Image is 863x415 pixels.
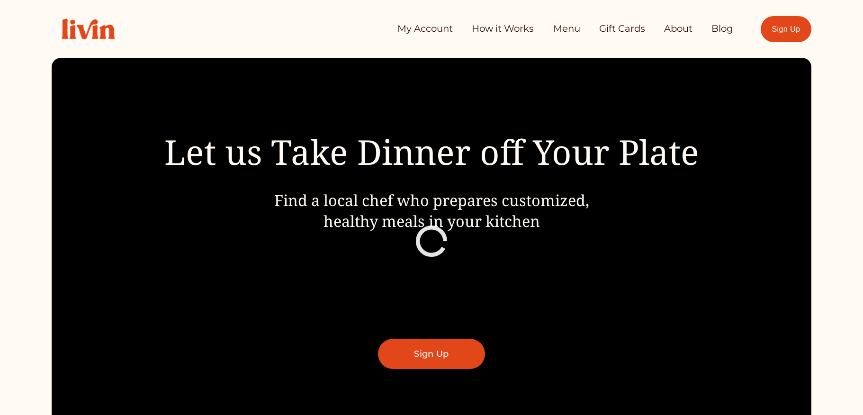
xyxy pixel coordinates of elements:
a: My Account [397,19,453,38]
a: Blog [711,19,733,38]
a: Gift Cards [599,19,645,38]
a: Sign Up [761,16,811,42]
a: Sign Up [378,339,485,369]
a: How it Works [472,19,534,38]
a: Menu [553,19,580,38]
img: Livin [52,9,125,49]
span: Find a local chef who prepares customized, healthy meals in your kitchen [274,189,589,231]
a: About [664,19,692,38]
span: Let us Take Dinner off Your Plate [164,128,699,175]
